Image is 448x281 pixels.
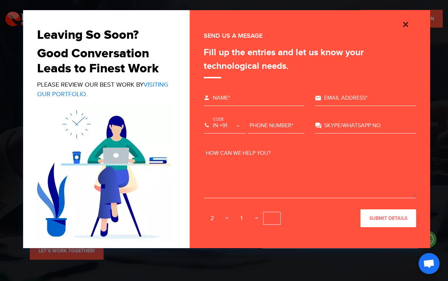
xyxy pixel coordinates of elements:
span: = [252,213,262,224]
p: Please review our best work by . [37,80,170,99]
div: Fill up the entries and let us know your technological needs. [204,46,416,78]
h2: Good Conversation Leads to Finest Work [37,46,170,76]
span: submit details [369,215,407,221]
h2: Leaving So Soon? [37,28,170,43]
button: Close [395,19,416,29]
a: Visiting Our Portfolio [37,81,168,98]
div: SEND US A MESAGE [204,31,416,41]
button: submit details [360,209,416,227]
div: Open chat [419,253,440,274]
img: cross_icon.png [401,20,410,29]
span: + [223,213,231,224]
